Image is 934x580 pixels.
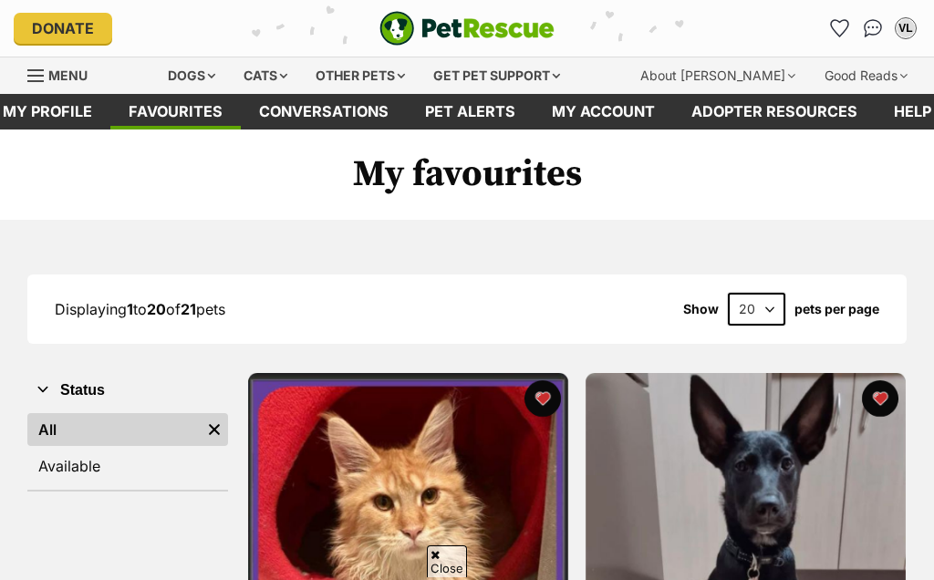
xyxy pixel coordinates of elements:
a: Adopter resources [673,94,876,129]
span: Displaying to of pets [55,300,225,318]
div: Cats [231,57,300,94]
span: Show [683,302,719,316]
div: About [PERSON_NAME] [628,57,808,94]
a: Favourites [825,14,855,43]
a: PetRescue [379,11,555,46]
span: Menu [48,67,88,83]
img: chat-41dd97257d64d25036548639549fe6c8038ab92f7586957e7f3b1b290dea8141.svg [864,19,883,37]
a: Conversations [858,14,887,43]
strong: 1 [127,300,133,318]
button: My account [891,14,920,43]
div: Dogs [155,57,228,94]
div: VL [897,19,915,37]
img: logo-e224e6f780fb5917bec1dbf3a21bbac754714ae5b6737aabdf751b685950b380.svg [379,11,555,46]
a: Pet alerts [407,94,534,129]
div: Status [27,409,228,490]
a: Menu [27,57,100,90]
div: Get pet support [420,57,573,94]
div: Good Reads [812,57,920,94]
button: favourite [524,380,561,417]
ul: Account quick links [825,14,920,43]
strong: 21 [181,300,196,318]
span: Close [427,545,467,577]
strong: 20 [147,300,166,318]
a: My account [534,94,673,129]
a: conversations [241,94,407,129]
div: Other pets [303,57,418,94]
a: Favourites [110,94,241,129]
a: All [27,413,201,446]
button: Status [27,378,228,402]
a: Available [27,450,228,482]
button: favourite [861,380,898,417]
label: pets per page [794,302,879,316]
a: Donate [14,13,112,44]
a: Remove filter [201,413,228,446]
